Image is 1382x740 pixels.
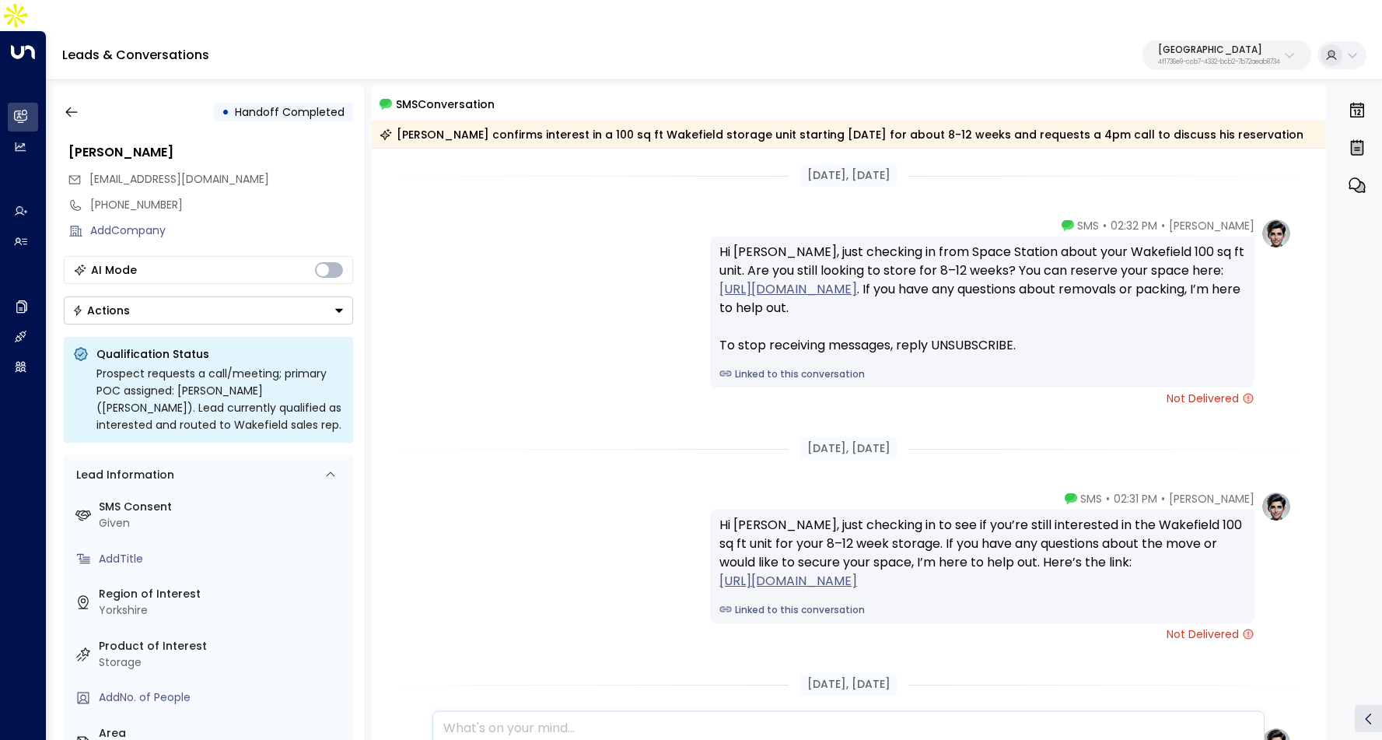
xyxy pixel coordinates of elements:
[71,467,174,483] div: Lead Information
[719,516,1245,591] div: Hi [PERSON_NAME], just checking in to see if you’re still interested in the Wakefield 100 sq ft u...
[72,303,130,317] div: Actions
[90,223,353,239] div: AddCompany
[1261,218,1292,249] img: profile-logo.png
[222,98,229,126] div: •
[719,603,1245,617] a: Linked to this conversation
[64,296,353,324] div: Button group with a nested menu
[91,262,137,278] div: AI Mode
[1111,218,1157,233] span: 02:32 PM
[64,296,353,324] button: Actions
[99,551,347,567] div: AddTitle
[99,689,347,706] div: AddNo. of People
[99,602,347,619] div: Yorkshire
[99,638,347,654] label: Product of Interest
[1103,218,1107,233] span: •
[719,367,1245,381] a: Linked to this conversation
[90,197,353,213] div: [PHONE_NUMBER]
[1142,40,1311,70] button: [GEOGRAPHIC_DATA]4f1736e9-ccb7-4332-bcb2-7b72aeab8734
[99,499,347,515] label: SMS Consent
[1169,218,1254,233] span: [PERSON_NAME]
[801,673,897,696] div: [DATE], [DATE]
[719,572,857,591] a: [URL][DOMAIN_NAME]
[1158,59,1280,65] p: 4f1736e9-ccb7-4332-bcb2-7b72aeab8734
[1167,391,1254,406] span: Not Delivered
[89,171,269,188] span: bentyrrell12@yahoo.co.uk
[801,437,897,460] div: [DATE], [DATE]
[801,164,897,187] div: [DATE], [DATE]
[1169,491,1254,507] span: [PERSON_NAME]
[99,654,347,671] div: Storage
[1080,491,1102,507] span: SMS
[96,365,344,433] div: Prospect requests a call/meeting; primary POC assigned: [PERSON_NAME] ([PERSON_NAME]). Lead curre...
[380,127,1303,142] div: [PERSON_NAME] confirms interest in a 100 sq ft Wakefield storage unit starting [DATE] for about 8...
[99,515,347,531] div: Given
[719,280,857,299] a: [URL][DOMAIN_NAME]
[62,46,209,64] a: Leads & Conversations
[1161,218,1165,233] span: •
[96,346,344,362] p: Qualification Status
[68,143,353,162] div: [PERSON_NAME]
[396,95,495,113] span: SMS Conversation
[89,171,269,187] span: [EMAIL_ADDRESS][DOMAIN_NAME]
[1261,491,1292,522] img: profile-logo.png
[99,586,347,602] label: Region of Interest
[1161,491,1165,507] span: •
[1114,491,1157,507] span: 02:31 PM
[1158,45,1280,54] p: [GEOGRAPHIC_DATA]
[1106,491,1110,507] span: •
[719,243,1245,355] div: Hi [PERSON_NAME], just checking in from Space Station about your Wakefield 100 sq ft unit. Are yo...
[235,104,345,120] span: Handoff Completed
[1167,626,1254,642] span: Not Delivered
[1077,218,1099,233] span: SMS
